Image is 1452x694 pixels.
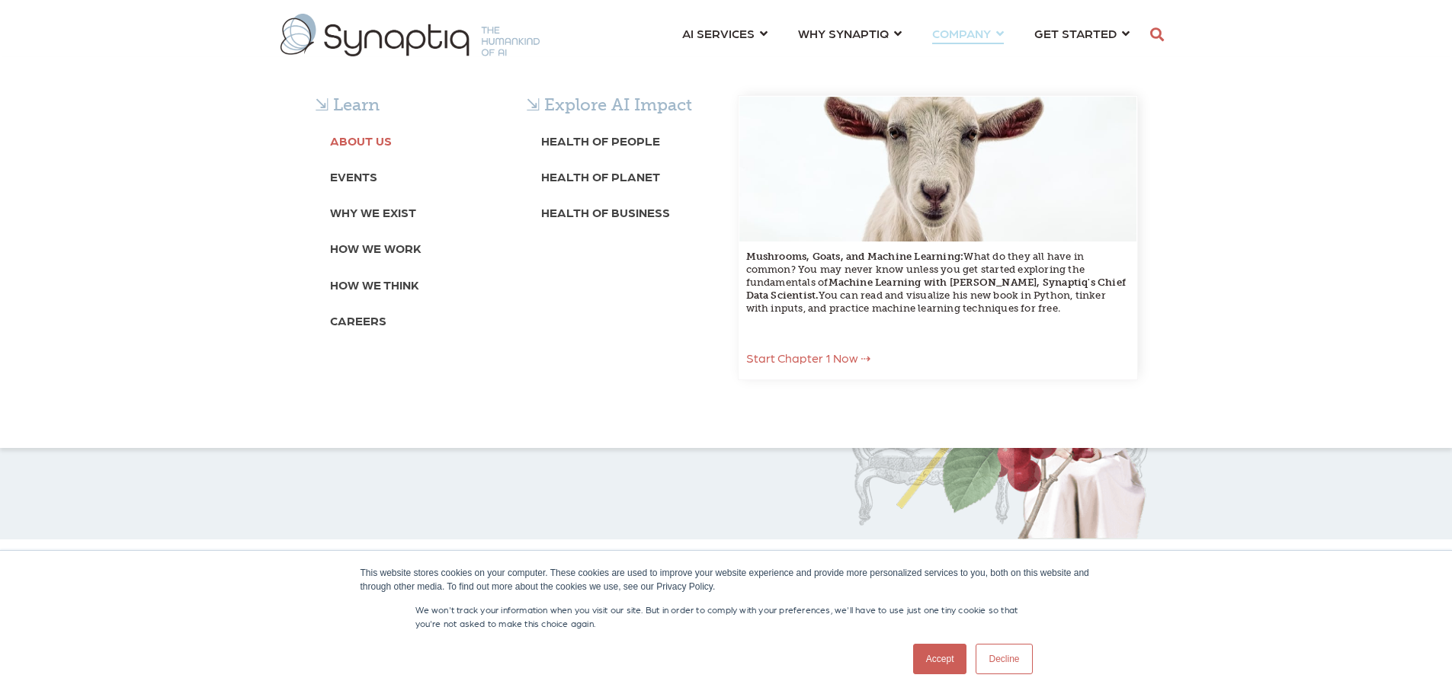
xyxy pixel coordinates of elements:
a: COMPANY [932,19,1004,47]
nav: menu [667,8,1145,62]
a: AI SERVICES [682,19,768,47]
a: Decline [976,644,1032,674]
a: GET STARTED [1034,19,1130,47]
span: AI SERVICES [682,23,755,43]
a: WHY SYNAPTIQ [798,19,902,47]
iframe: Embedded CTA [288,447,448,486]
span: WHY SYNAPTIQ [798,23,889,43]
p: We won't track your information when you visit our site. But in order to comply with your prefere... [415,603,1037,630]
span: COMPANY [932,23,991,43]
div: This website stores cookies on your computer. These cookies are used to improve your website expe... [361,566,1092,593]
a: Accept [913,644,967,674]
iframe: Embedded CTA [478,447,676,486]
img: synaptiq logo-1 [280,14,540,56]
span: GET STARTED [1034,23,1117,43]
